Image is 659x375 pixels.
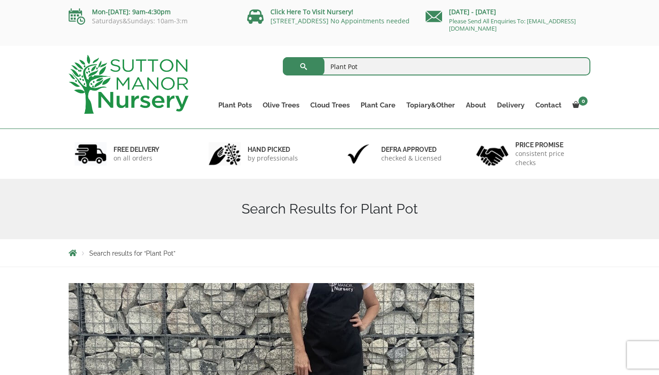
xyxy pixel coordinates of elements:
a: [STREET_ADDRESS] No Appointments needed [270,16,410,25]
a: Contact [530,99,567,112]
a: Olive Trees [257,99,305,112]
img: 4.jpg [476,140,508,168]
img: 2.jpg [209,142,241,166]
input: Search... [283,57,591,75]
img: 3.jpg [342,142,374,166]
a: Cloud Trees [305,99,355,112]
a: Plant Pots [213,99,257,112]
p: checked & Licensed [381,154,442,163]
nav: Breadcrumbs [69,249,590,257]
h1: Search Results for Plant Pot [69,201,590,217]
a: Topiary&Other [401,99,460,112]
a: Plant Care [355,99,401,112]
a: Click Here To Visit Nursery! [270,7,353,16]
a: About [460,99,492,112]
a: Please Send All Enquiries To: [EMAIL_ADDRESS][DOMAIN_NAME] [449,17,576,32]
p: consistent price checks [515,149,585,167]
h6: hand picked [248,145,298,154]
p: on all orders [113,154,159,163]
span: Search results for “Plant Pot” [89,250,175,257]
p: [DATE] - [DATE] [426,6,590,17]
a: Delivery [492,99,530,112]
h6: Price promise [515,141,585,149]
img: logo [69,55,189,114]
span: 0 [578,96,588,106]
p: Saturdays&Sundays: 10am-3:m [69,17,233,25]
a: 0 [567,99,590,112]
img: 1.jpg [75,142,107,166]
h6: Defra approved [381,145,442,154]
h6: FREE DELIVERY [113,145,159,154]
p: by professionals [248,154,298,163]
p: Mon-[DATE]: 9am-4:30pm [69,6,233,17]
